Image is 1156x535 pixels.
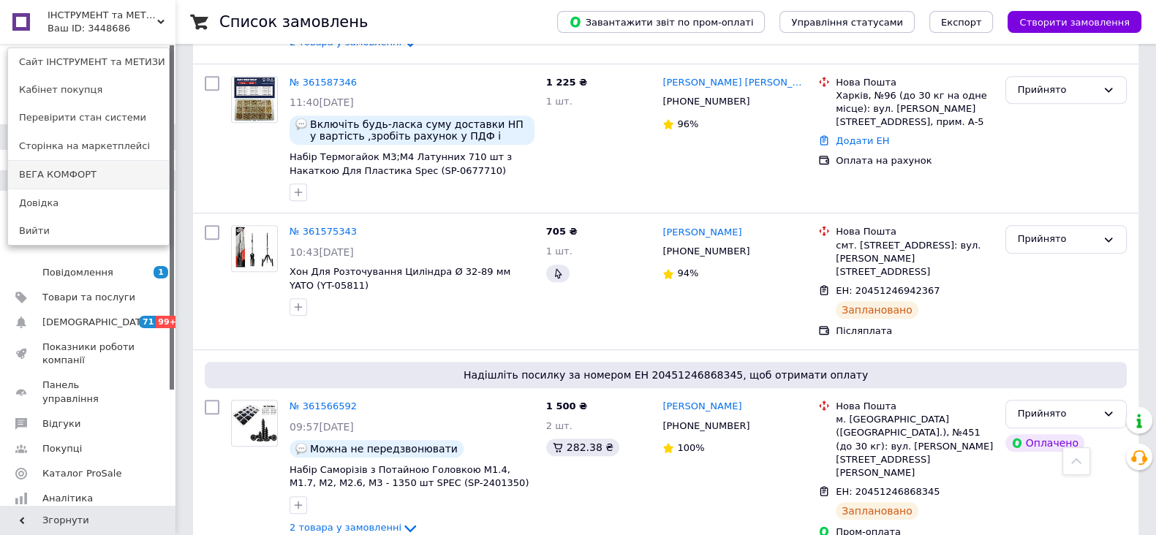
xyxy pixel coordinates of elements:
span: 100% [677,442,704,453]
img: Фото товару [232,226,277,271]
h1: Список замовлень [219,13,368,31]
a: Фото товару [231,225,278,272]
span: 2 товара у замовленні [290,523,401,534]
img: :speech_balloon: [295,443,307,455]
span: 1 225 ₴ [546,77,587,88]
span: Аналітика [42,492,93,505]
div: Нова Пошта [836,225,993,238]
span: 99+ [156,316,180,328]
div: м. [GEOGRAPHIC_DATA] ([GEOGRAPHIC_DATA].), №451 (до 30 кг): вул. [PERSON_NAME][STREET_ADDRESS][PE... [836,413,993,479]
button: Експорт [929,11,994,33]
div: Оплачено [1005,434,1084,452]
a: [PERSON_NAME] [662,226,741,240]
div: Прийнято [1018,83,1097,98]
div: Заплановано [836,502,918,520]
a: Фото товару [231,400,278,447]
a: [PERSON_NAME] [662,400,741,414]
span: 1 шт. [546,96,573,107]
a: Створити замовлення [993,16,1141,27]
a: Сторінка на маркетплейсі [8,132,169,160]
span: 1 шт. [546,246,573,257]
span: Панель управління [42,379,135,405]
span: 94% [677,267,698,278]
span: Покупці [42,442,82,455]
span: ЕН: 20451246868345 [836,486,940,497]
span: 96% [677,118,698,129]
span: Можна не передзвонювати [310,443,458,455]
span: Управління статусами [791,17,903,28]
span: Експорт [941,17,982,28]
span: 1 500 ₴ [546,401,587,411]
span: ІНСТРУМЕНТ та МЕТИЗИ [48,9,157,22]
div: Заплановано [836,301,918,319]
div: Прийнято [1018,232,1097,247]
div: [PHONE_NUMBER] [660,92,752,111]
a: Хон Для Розточування Циліндра Ø 32-89 мм YATO (YT-05811) [290,266,510,291]
span: ЕН: 20451246942367 [836,285,940,296]
div: Нова Пошта [836,400,993,413]
span: Показники роботи компанії [42,341,135,367]
button: Завантажити звіт по пром-оплаті [557,11,765,33]
div: Харків, №96 (до 30 кг на одне місце): вул. [PERSON_NAME][STREET_ADDRESS], прим. А-5 [836,89,993,129]
div: [PHONE_NUMBER] [660,417,752,436]
a: Додати ЕН [836,135,889,146]
a: Кабінет покупця [8,76,169,104]
span: Каталог ProSale [42,467,121,480]
a: № 361587346 [290,77,357,88]
a: Фото товару [231,76,278,123]
div: 282.38 ₴ [546,439,619,456]
span: Створити замовлення [1019,17,1130,28]
a: Набір Саморізів з Потайною Головкою M1.4, M1.7, M2, M2.6, M3 - 1350 шт SPEC (SP-2401350) [290,464,529,489]
img: Фото товару [232,405,277,442]
span: 2 шт. [546,420,573,431]
a: 2 товара у замовленні [290,37,419,48]
a: Набір Термогайок M3;M4 Латунних 710 шт з Накаткою Для Пластика Spec (SP-0677710) [290,151,512,176]
span: 71 [139,316,156,328]
span: 705 ₴ [546,226,578,237]
img: :speech_balloon: [295,118,307,130]
a: № 361566592 [290,401,357,411]
div: Нова Пошта [836,76,993,89]
span: Повідомлення [42,266,113,279]
span: 11:40[DATE] [290,96,354,108]
span: Включіть будь-ласка суму доставки НП у вартість ,зробіть рахунок у ПДФ і скиньте у Вайбер 0660502... [310,118,529,142]
div: [PHONE_NUMBER] [660,242,752,261]
span: Товари та послуги [42,291,135,304]
a: ВЕГА КОМФОРТ [8,161,169,189]
div: Ваш ID: 3448686 [48,22,109,35]
a: Перевірити стан системи [8,104,169,132]
span: Надішліть посилку за номером ЕН 20451246868345, щоб отримати оплату [211,368,1121,382]
a: № 361575343 [290,226,357,237]
a: Вийти [8,217,169,245]
span: 10:43[DATE] [290,246,354,258]
span: 09:57[DATE] [290,421,354,433]
div: Оплата на рахунок [836,154,993,167]
a: 2 товара у замовленні [290,522,419,533]
a: Довідка [8,189,169,217]
div: смт. [STREET_ADDRESS]: вул. [PERSON_NAME][STREET_ADDRESS] [836,239,993,279]
img: Фото товару [232,77,277,122]
a: Сайт ІНСТРУМЕНТ та МЕТИЗИ [8,48,169,76]
span: 1 [154,266,168,278]
button: Управління статусами [779,11,915,33]
span: Відгуки [42,417,80,430]
span: [DEMOGRAPHIC_DATA] [42,316,151,329]
div: Післяплата [836,325,993,338]
span: Завантажити звіт по пром-оплаті [569,15,753,29]
button: Створити замовлення [1008,11,1141,33]
div: Прийнято [1018,406,1097,422]
a: [PERSON_NAME] [PERSON_NAME] [662,76,806,90]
